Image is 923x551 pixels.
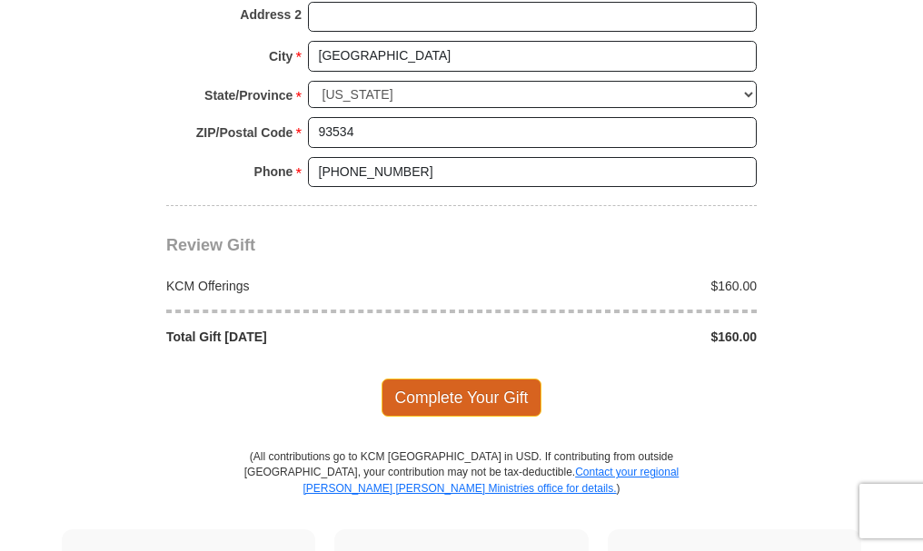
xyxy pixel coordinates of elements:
[157,328,462,346] div: Total Gift [DATE]
[157,277,462,295] div: KCM Offerings
[269,44,293,69] strong: City
[240,2,302,27] strong: Address 2
[254,159,293,184] strong: Phone
[204,83,293,108] strong: State/Province
[166,236,255,254] span: Review Gift
[461,277,767,295] div: $160.00
[243,449,680,528] p: (All contributions go to KCM [GEOGRAPHIC_DATA] in USD. If contributing from outside [GEOGRAPHIC_D...
[461,328,767,346] div: $160.00
[382,379,542,417] span: Complete Your Gift
[196,120,293,145] strong: ZIP/Postal Code
[303,466,679,494] a: Contact your regional [PERSON_NAME] [PERSON_NAME] Ministries office for details.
